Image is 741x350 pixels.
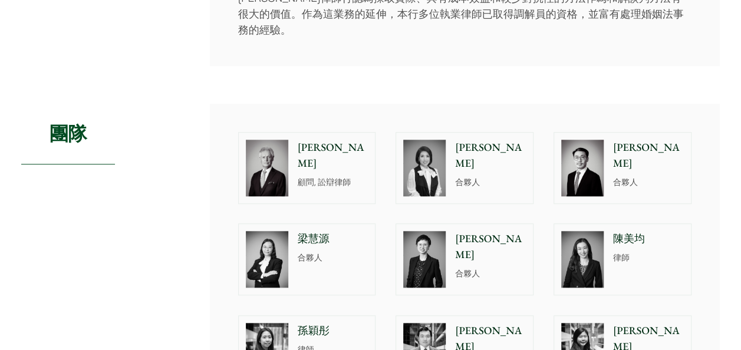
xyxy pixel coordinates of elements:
[455,231,526,263] p: [PERSON_NAME]
[298,231,368,247] p: 梁慧源
[298,252,368,264] p: 合夥人
[554,132,691,204] a: [PERSON_NAME] 合夥人
[455,268,526,280] p: 合夥人
[613,140,684,171] p: [PERSON_NAME]
[238,132,376,204] a: [PERSON_NAME] 顧問, 訟辯律師
[613,252,684,264] p: 律師
[298,140,368,171] p: [PERSON_NAME]
[554,223,691,295] a: 陳美均 律師
[298,176,368,189] p: 顧問, 訟辯律師
[238,223,376,295] a: 梁慧源 合夥人
[455,176,526,189] p: 合夥人
[396,223,533,295] a: [PERSON_NAME] 合夥人
[613,231,684,247] p: 陳美均
[21,104,115,164] h2: 團隊
[613,176,684,189] p: 合夥人
[455,140,526,171] p: [PERSON_NAME]
[298,323,368,339] p: 孫穎彤
[396,132,533,204] a: [PERSON_NAME] 合夥人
